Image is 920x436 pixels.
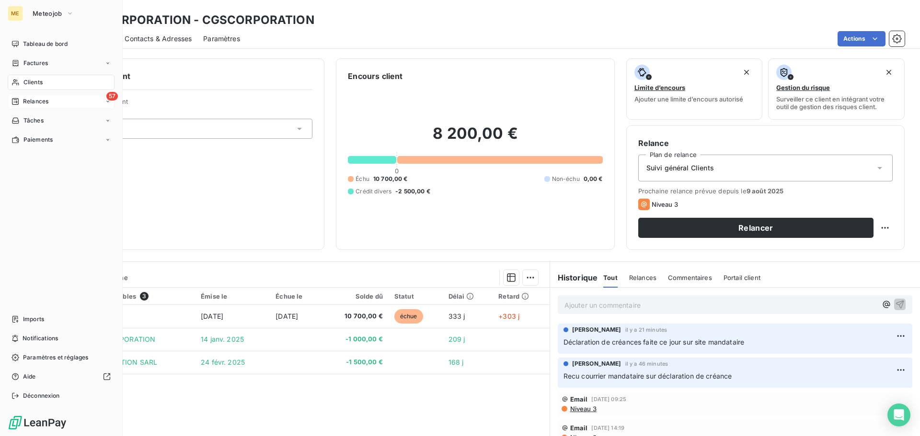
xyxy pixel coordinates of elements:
span: Limite d’encours [634,84,685,91]
div: Émise le [201,292,264,300]
span: +303 j [498,312,519,320]
a: Clients [8,75,115,90]
span: Gestion du risque [776,84,830,91]
img: Logo LeanPay [8,415,67,430]
span: [DATE] 14:19 [591,425,624,431]
button: Gestion du risqueSurveiller ce client en intégrant votre outil de gestion des risques client. [768,58,905,120]
span: 3 [140,292,149,301]
span: Relances [629,274,656,281]
div: Délai [448,292,487,300]
span: Propriétés Client [77,98,312,111]
span: Commentaires [668,274,712,281]
span: Prochaine relance prévue depuis le [638,187,893,195]
span: Factures [23,59,48,67]
span: 57 [106,92,118,101]
a: Paramètres et réglages [8,350,115,365]
a: Tâches [8,113,115,128]
span: [PERSON_NAME] [572,325,621,334]
span: Paramètres [203,34,240,44]
span: Relances [23,97,48,106]
button: Actions [838,31,885,46]
a: Paiements [8,132,115,147]
h3: GS CORPORATION - CGSCORPORATION [84,11,314,29]
span: Portail client [724,274,760,281]
div: Échue le [276,292,316,300]
span: Contacts & Adresses [125,34,192,44]
span: Niveau 3 [569,405,597,413]
a: Imports [8,312,115,327]
span: Email [570,424,588,432]
span: -2 500,00 € [395,187,430,196]
a: Factures [8,56,115,71]
span: 9 août 2025 [747,187,784,195]
div: Open Intercom Messenger [887,403,910,426]
span: 0 [395,167,399,175]
span: [DATE] [276,312,298,320]
div: ME [8,6,23,21]
span: Tâches [23,116,44,125]
span: 0,00 € [584,175,603,183]
h6: Relance [638,137,893,149]
button: Relancer [638,218,874,238]
a: Tableau de bord [8,36,115,52]
span: 24 févr. 2025 [201,358,245,366]
span: Suivi général Clients [646,163,714,173]
span: Non-échu [552,175,580,183]
span: 168 j [448,358,464,366]
div: Retard [498,292,543,300]
h6: Informations client [58,70,312,82]
h6: Encours client [348,70,402,82]
span: Aide [23,372,36,381]
span: Déconnexion [23,391,60,400]
div: Pièces comptables [76,292,189,301]
span: il y a 21 minutes [625,327,667,333]
span: Meteojob [33,10,62,17]
span: Paiements [23,135,53,144]
a: 57Relances [8,94,115,109]
span: 209 j [448,335,465,343]
span: 10 700,00 € [327,312,383,321]
span: Déclaration de créances faite ce jour sur site mandataire [563,338,745,346]
span: Clients [23,78,43,87]
span: [DATE] [201,312,223,320]
span: 14 janv. 2025 [201,335,244,343]
span: Niveau 3 [652,201,678,208]
h2: 8 200,00 € [348,124,602,153]
span: Tableau de bord [23,40,68,48]
h6: Historique [550,272,598,283]
a: Aide [8,369,115,384]
span: -1 500,00 € [327,358,383,367]
span: Notifications [23,334,58,343]
span: Crédit divers [356,187,391,196]
span: Ajouter une limite d’encours autorisé [634,95,743,103]
span: échue [394,309,423,324]
span: il y a 46 minutes [625,361,668,367]
span: Email [570,395,588,403]
span: Tout [603,274,618,281]
div: Solde dû [327,292,383,300]
button: Limite d’encoursAjouter une limite d’encours autorisé [626,58,763,120]
span: -1 000,00 € [327,335,383,344]
div: Statut [394,292,437,300]
span: Paramètres et réglages [23,353,88,362]
span: Imports [23,315,44,324]
span: 333 j [448,312,465,320]
span: 10 700,00 € [373,175,408,183]
span: Recu courrier mandataire sur déclaration de créance [563,372,732,380]
span: Surveiller ce client en intégrant votre outil de gestion des risques client. [776,95,897,111]
span: [PERSON_NAME] [572,359,621,368]
span: [DATE] 09:25 [591,396,626,402]
span: Échu [356,175,369,183]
